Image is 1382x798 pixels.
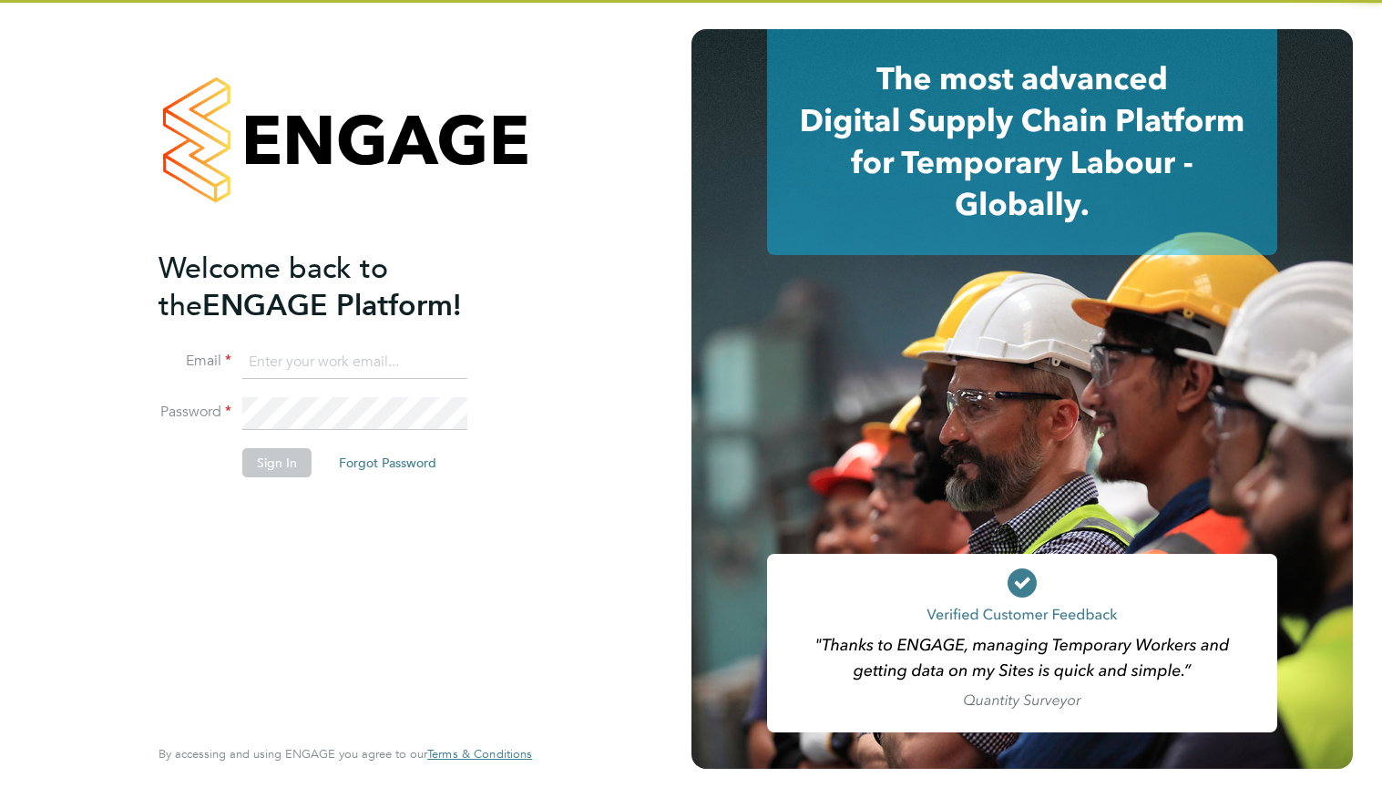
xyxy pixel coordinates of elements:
button: Forgot Password [324,448,451,477]
label: Email [159,352,231,371]
button: Sign In [242,448,312,477]
h2: ENGAGE Platform! [159,250,514,324]
span: Terms & Conditions [427,746,532,762]
label: Password [159,403,231,422]
input: Enter your work email... [242,346,467,379]
a: Terms & Conditions [427,747,532,762]
span: By accessing and using ENGAGE you agree to our [159,746,532,762]
span: Welcome back to the [159,251,388,323]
